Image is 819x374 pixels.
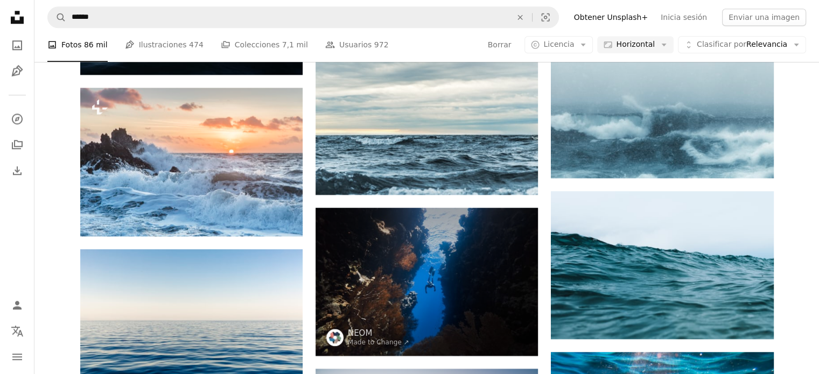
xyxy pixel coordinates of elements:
[47,6,559,28] form: Encuentra imágenes en todo el sitio
[551,191,773,339] img: Fotografía de lapso de tiempo de un cuerpo de agua
[221,28,308,62] a: Colecciones 7,1 mil
[6,6,28,30] a: Inicio — Unsplash
[508,7,532,27] button: Borrar
[6,34,28,56] a: Fotos
[551,30,773,178] img: una gran masa de agua rodeada de olas
[325,28,389,62] a: Usuarios 972
[6,134,28,156] a: Colecciones
[551,99,773,109] a: una gran masa de agua rodeada de olas
[80,318,303,328] a: Agua azul del océano durante el día
[6,294,28,316] a: Iniciar sesión / Registrarse
[524,37,593,54] button: Licencia
[6,60,28,82] a: Ilustraciones
[326,329,344,346] img: Ve al perfil de NEOM
[316,46,538,194] img: Fotografía de paisaje de olas y nubes
[316,208,538,356] img: Una persona nadando en un océano azul profundo
[487,37,512,54] button: Borrar
[616,40,654,51] span: Horizontal
[374,39,389,51] span: 972
[282,39,308,51] span: 7,1 mil
[6,108,28,130] a: Explorar
[80,157,303,167] a: El sol se está poniendo sobre las olas del océano
[316,115,538,125] a: Fotografía de paisaje de olas y nubes
[697,40,787,51] span: Relevancia
[125,28,204,62] a: Ilustraciones 474
[348,328,409,338] a: NEOM
[654,9,713,26] a: Inicia sesión
[551,260,773,270] a: Fotografía de lapso de tiempo de un cuerpo de agua
[6,346,28,368] button: Menú
[533,7,558,27] button: Búsqueda visual
[697,40,746,49] span: Clasificar por
[722,9,806,26] button: Enviar una imagen
[6,320,28,342] button: Idioma
[597,37,673,54] button: Horizontal
[678,37,806,54] button: Clasificar porRelevancia
[568,9,654,26] a: Obtener Unsplash+
[48,7,66,27] button: Buscar en Unsplash
[348,338,409,346] a: Made to Change ↗
[543,40,574,49] span: Licencia
[189,39,204,51] span: 474
[80,88,303,236] img: El sol se está poniendo sobre las olas del océano
[6,160,28,181] a: Historial de descargas
[316,277,538,286] a: Una persona nadando en un océano azul profundo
